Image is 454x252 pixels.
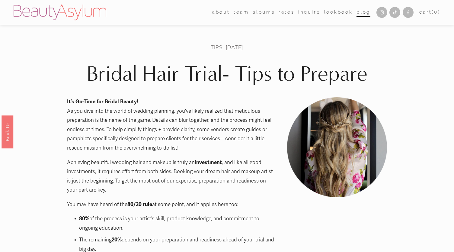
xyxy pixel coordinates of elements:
strong: It’s Go-Time for Bridal Beauty! [67,99,138,105]
a: Lookbook [324,8,353,17]
p: Achieving beautiful wedding hair and makeup is truly an , and like all good investments, it requi... [67,158,277,195]
strong: investment [195,159,222,166]
span: 0 [434,9,438,15]
a: Instagram [376,7,387,18]
p: As you dive into the world of wedding planning, you’ve likely realized that meticulous preparatio... [67,97,277,153]
strong: 20% [112,237,122,243]
span: about [212,8,230,16]
a: Rates [279,8,295,17]
a: Facebook [403,7,414,18]
span: ( ) [432,9,440,15]
a: TikTok [389,7,400,18]
a: Tips [211,44,222,51]
a: Inquire [298,8,321,17]
a: folder dropdown [234,8,249,17]
a: albums [253,8,275,17]
strong: 80% [79,215,89,222]
img: Beauty Asylum | Bridal Hair &amp; Makeup Charlotte &amp; Atlanta [14,5,106,20]
span: team [234,8,249,16]
p: of the process is your artist’s skill, product knowledge, and commitment to ongoing education. [79,214,277,233]
span: [DATE] [226,44,243,51]
a: Book Us [2,115,13,148]
a: Blog [356,8,370,17]
h1: Bridal Hair Trial- Tips to Prepare [67,61,387,87]
strong: 80/20 rule [127,201,152,208]
a: 0 items in cart [419,8,440,16]
a: folder dropdown [212,8,230,17]
p: You may have heard of the at some point, and it applies here too: [67,200,277,209]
